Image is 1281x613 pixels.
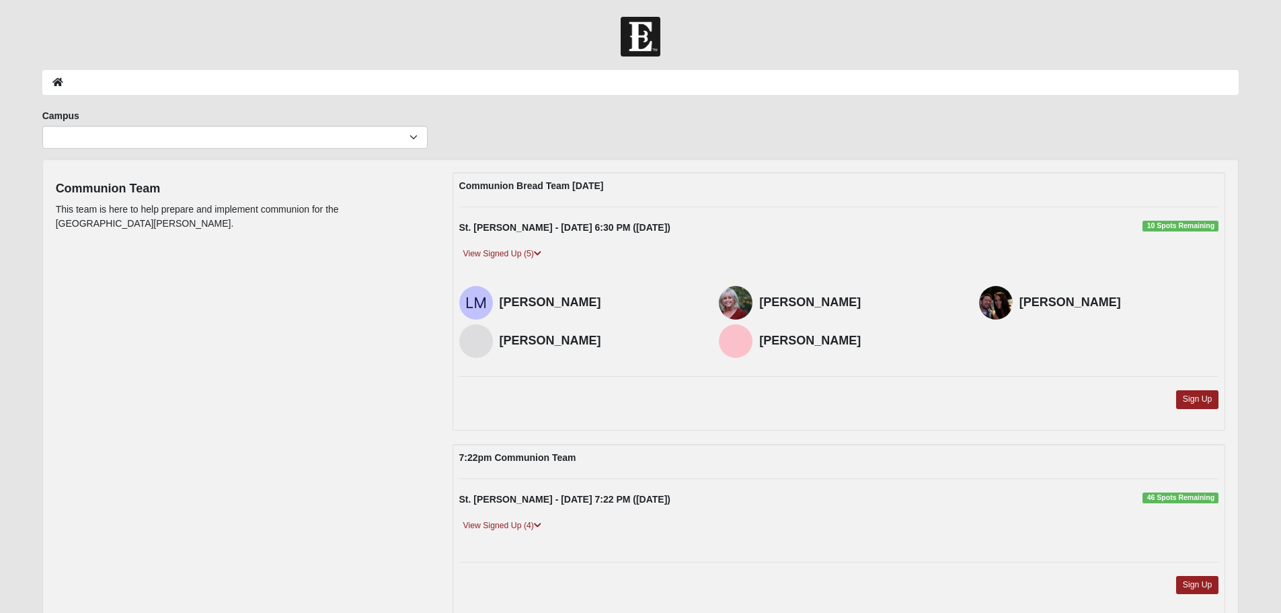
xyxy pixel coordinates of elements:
a: Sign Up [1176,390,1219,408]
strong: St. [PERSON_NAME] - [DATE] 6:30 PM ([DATE]) [459,222,670,233]
img: Laura Manning [459,286,493,320]
h4: [PERSON_NAME] [1019,295,1219,310]
strong: Communion Bread Team [DATE] [459,180,604,191]
h4: [PERSON_NAME] [759,295,959,310]
strong: 7:22pm Communion Team [459,452,576,463]
label: Campus [42,109,79,122]
h4: [PERSON_NAME] [500,334,699,349]
img: Terri Falk [459,324,493,358]
h4: Communion Team [56,182,432,196]
img: Church of Eleven22 Logo [621,17,660,57]
img: Jo Miller [719,324,752,358]
a: View Signed Up (4) [459,519,545,533]
img: Kelli Collins [719,286,752,320]
h4: [PERSON_NAME] [759,334,959,349]
img: Kimberlea Johnson [979,286,1013,320]
span: 10 Spots Remaining [1142,221,1218,231]
a: View Signed Up (5) [459,247,545,261]
a: Sign Up [1176,576,1219,594]
span: 46 Spots Remaining [1142,493,1218,503]
p: This team is here to help prepare and implement communion for the [GEOGRAPHIC_DATA][PERSON_NAME]. [56,203,432,231]
h4: [PERSON_NAME] [500,295,699,310]
strong: St. [PERSON_NAME] - [DATE] 7:22 PM ([DATE]) [459,494,670,505]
